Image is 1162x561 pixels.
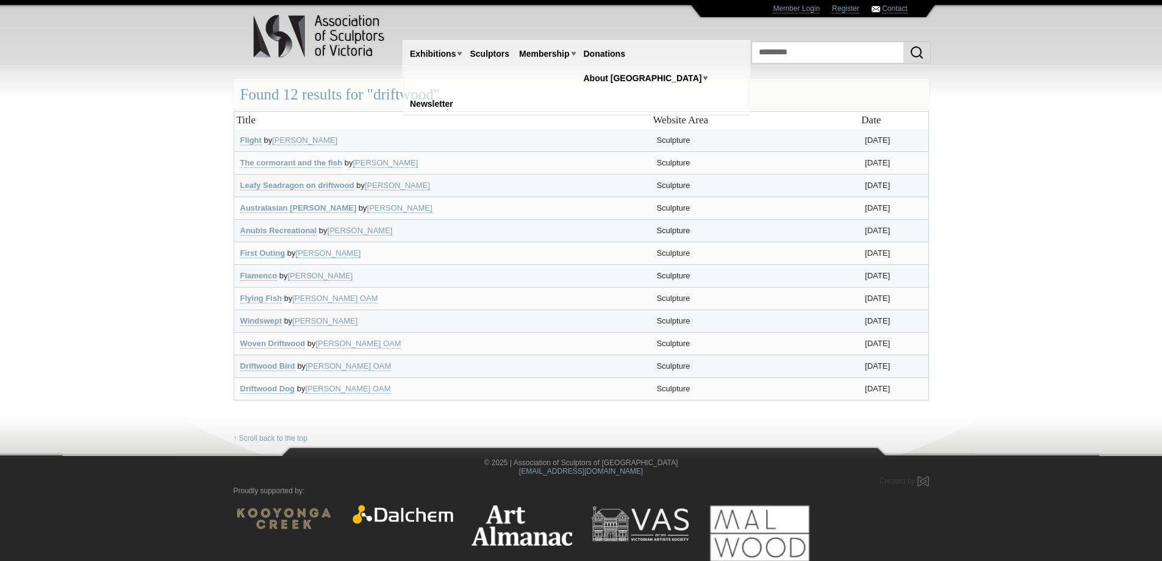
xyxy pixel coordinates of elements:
[234,79,929,111] div: Found 12 results for "driftwood"
[859,377,928,400] td: [DATE]
[240,136,262,145] a: Flight
[650,151,859,174] td: Sculpture
[234,434,307,443] a: ↑ Scroll back to the top
[234,377,650,400] td: by
[240,384,295,394] a: Driftwood Dog
[859,355,928,377] td: [DATE]
[514,43,574,65] a: Membership
[859,174,928,197] td: [DATE]
[859,264,928,287] td: [DATE]
[579,67,707,90] a: About [GEOGRAPHIC_DATA]
[650,264,859,287] td: Sculpture
[879,477,928,485] a: Created by
[240,294,282,303] a: Flying Fish
[253,12,387,60] img: logo.png
[909,45,924,60] img: Search
[328,226,393,236] a: [PERSON_NAME]
[859,151,928,174] td: [DATE]
[234,129,650,152] td: by
[240,248,285,258] a: First Outing
[292,294,378,303] a: [PERSON_NAME] OAM
[579,43,630,65] a: Donations
[234,287,650,309] td: by
[224,458,938,477] div: © 2025 | Association of Sculptors of [GEOGRAPHIC_DATA]
[859,219,928,242] td: [DATE]
[859,242,928,264] td: [DATE]
[240,339,306,349] a: Woven Driftwood
[234,505,334,532] img: Kooyonga Wines
[296,248,361,258] a: [PERSON_NAME]
[365,181,430,190] a: [PERSON_NAME]
[859,111,928,129] th: Date
[234,219,650,242] td: by
[353,158,418,168] a: [PERSON_NAME]
[472,505,572,545] img: Art Almanac
[305,384,390,394] a: [PERSON_NAME] OAM
[519,467,643,476] a: [EMAIL_ADDRESS][DOMAIN_NAME]
[650,309,859,332] td: Sculpture
[234,309,650,332] td: by
[859,129,928,152] td: [DATE]
[240,158,343,168] a: The cormorant and the fish
[353,505,453,524] img: Dalchem Products
[240,361,295,371] a: Driftwood Bird
[650,174,859,197] td: Sculpture
[234,151,650,174] td: by
[650,377,859,400] td: Sculpture
[405,93,458,115] a: Newsletter
[240,271,278,281] a: Flamenco
[240,226,317,236] a: Anubis Recreational
[832,4,859,13] a: Register
[405,43,461,65] a: Exhibitions
[650,287,859,309] td: Sculpture
[240,316,282,326] a: Windswept
[859,309,928,332] td: [DATE]
[240,203,357,213] a: Australasian [PERSON_NAME]
[650,111,859,129] th: Website Area
[650,242,859,264] td: Sculpture
[859,332,928,355] td: [DATE]
[917,476,929,487] img: Created by Marby
[234,197,650,219] td: by
[872,6,880,12] img: Contact ASV
[650,197,859,219] td: Sculpture
[879,477,915,485] span: Created by
[288,271,353,281] a: [PERSON_NAME]
[234,111,650,129] th: Title
[234,174,650,197] td: by
[650,355,859,377] td: Sculpture
[234,332,650,355] td: by
[234,242,650,264] td: by
[590,505,691,543] img: Victorian Artists Society
[292,316,357,326] a: [PERSON_NAME]
[650,219,859,242] td: Sculpture
[306,361,391,371] a: [PERSON_NAME] OAM
[859,287,928,309] td: [DATE]
[234,355,650,377] td: by
[773,4,820,13] a: Member Login
[316,339,401,349] a: [PERSON_NAME] OAM
[234,264,650,287] td: by
[272,136,337,145] a: [PERSON_NAME]
[465,43,514,65] a: Sculptors
[367,203,432,213] a: [PERSON_NAME]
[650,332,859,355] td: Sculpture
[859,197,928,219] td: [DATE]
[240,181,354,190] a: Leafy Seadragon on driftwood
[882,4,907,13] a: Contact
[234,487,929,496] p: Proudly supported by:
[650,129,859,152] td: Sculpture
